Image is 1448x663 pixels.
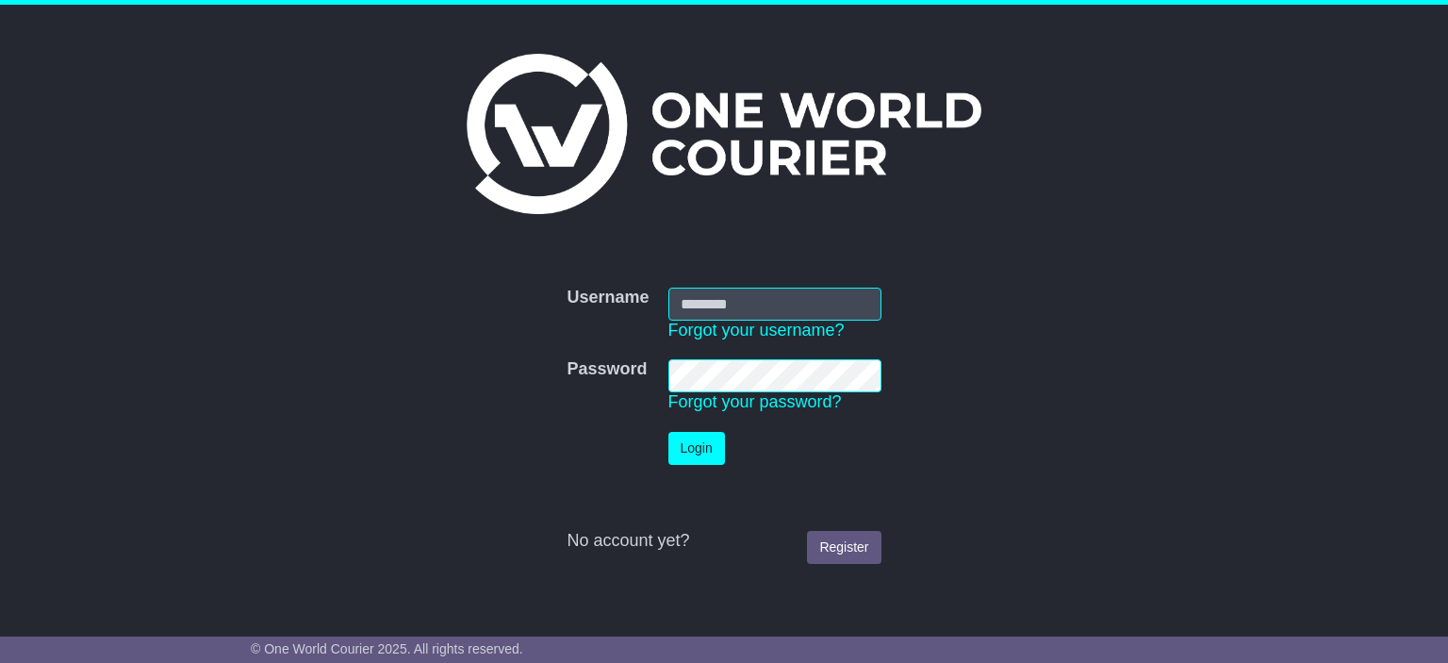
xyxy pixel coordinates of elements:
[807,531,880,564] a: Register
[251,641,523,656] span: © One World Courier 2025. All rights reserved.
[567,531,880,552] div: No account yet?
[567,359,647,380] label: Password
[668,392,842,411] a: Forgot your password?
[668,321,845,340] a: Forgot your username?
[567,288,649,308] label: Username
[467,54,981,214] img: One World
[668,432,725,465] button: Login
